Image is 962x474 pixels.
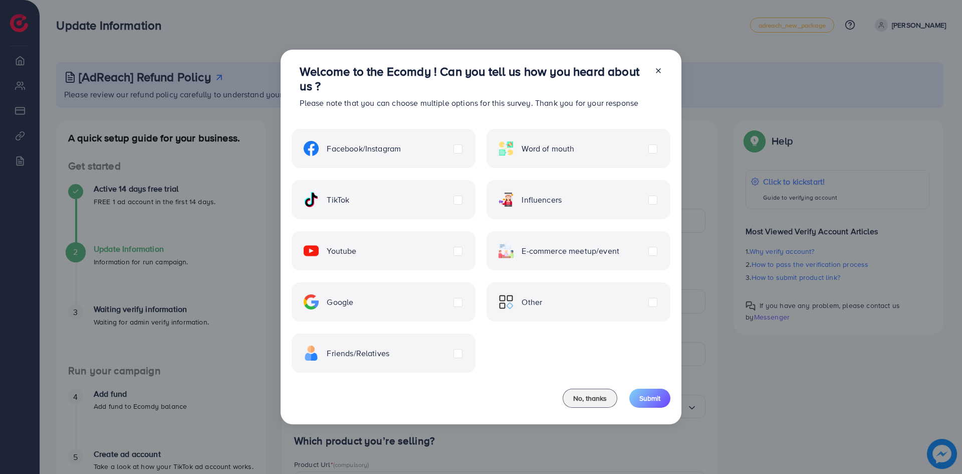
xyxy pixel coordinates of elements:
img: ic-influencers.a620ad43.svg [499,192,514,207]
img: ic-google.5bdd9b68.svg [304,294,319,309]
span: Word of mouth [522,143,574,154]
img: ic-ecommerce.d1fa3848.svg [499,243,514,258]
img: ic-facebook.134605ef.svg [304,141,319,156]
span: TikTok [327,194,349,206]
button: No, thanks [563,389,617,408]
img: ic-freind.8e9a9d08.svg [304,346,319,361]
span: Google [327,296,353,308]
img: ic-tiktok.4b20a09a.svg [304,192,319,207]
span: Submit [639,393,660,403]
button: Submit [629,389,670,408]
p: Please note that you can choose multiple options for this survey. Thank you for your response [300,97,646,109]
span: E-commerce meetup/event [522,245,619,257]
h3: Welcome to the Ecomdy ! Can you tell us how you heard about us ? [300,64,646,93]
span: Influencers [522,194,562,206]
img: ic-other.99c3e012.svg [499,294,514,309]
span: No, thanks [573,393,607,403]
span: Facebook/Instagram [327,143,401,154]
img: ic-word-of-mouth.a439123d.svg [499,141,514,156]
img: ic-youtube.715a0ca2.svg [304,243,319,258]
span: Other [522,296,542,308]
span: Friends/Relatives [327,348,389,359]
span: Youtube [327,245,356,257]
